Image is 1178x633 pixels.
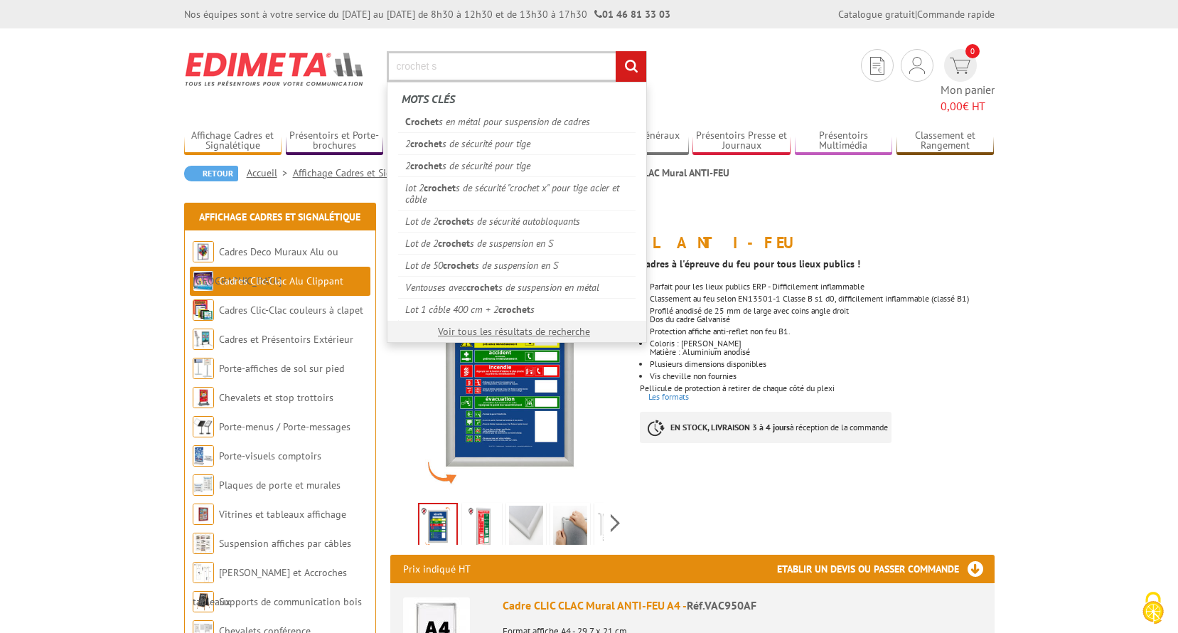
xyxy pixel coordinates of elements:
div: | [838,7,995,21]
a: Accueil [247,166,293,179]
em: crochet [438,215,470,228]
li: Classement au feu selon EN13501-1 Classe B s1 d0, difficilement inflammable (classé B1) [650,294,994,303]
img: Plaques de porte et murales [193,474,214,496]
a: Porte-menus / Porte-messages [219,420,350,433]
a: Les formats [648,391,689,402]
strong: 01 46 81 33 03 [594,8,670,21]
a: Voir tous les résultats de recherche [438,325,590,338]
a: Classement et Rangement [896,129,995,153]
a: Lot de 2crochets de suspension en S [398,232,636,254]
a: Vitrines et tableaux affichage [219,508,346,521]
img: Cimaises et Accroches tableaux [193,562,214,583]
a: Retour [184,166,238,181]
p: Coloris : [PERSON_NAME] [650,339,994,348]
img: Porte-visuels comptoirs [193,445,214,467]
img: devis rapide [870,57,884,75]
p: Matière : Aluminium anodisé [650,348,994,356]
p: à réception de la commande [640,412,891,443]
img: Cookies (fenêtre modale) [1135,590,1171,626]
a: Ventouses aveccrochets de suspension en métal [398,276,636,298]
li: Parfait pour les lieux publics ERP - Difficilement inflammable [650,282,994,291]
strong: Cadres à l'épreuve du feu pour tous lieux publics ! [640,257,860,270]
img: Suspension affiches par câbles [193,533,214,554]
a: 2crochets de sécurité pour tige [398,154,636,176]
img: Porte-affiches de sol sur pied [193,358,214,379]
p: Dos du cadre Galvanisé [650,315,994,324]
li: Plusieurs dimensions disponibles [650,360,994,368]
img: Chevalets et stop trottoirs [193,387,214,408]
a: Lot 1 câble 400 cm + 2crochets [398,298,636,320]
a: Lot de 2crochets de sécurité autobloquants [398,210,636,232]
em: crochet [498,303,530,316]
em: Crochet [405,115,439,128]
em: crochet [424,181,456,194]
a: Porte-visuels comptoirs [219,450,321,462]
span: 0,00 [941,99,963,113]
a: Plaques de porte et murales [219,479,341,491]
a: [PERSON_NAME] et Accroches tableaux [193,566,347,608]
a: Affichage Cadres et Signalétique [293,166,449,179]
a: lot 2crochets de sécurité "crochet x" pour tige acier et câble [398,176,636,210]
img: cadres_resistants_anti_feu_muraux_vac950af.jpg [390,258,630,498]
span: Mon panier [941,82,995,115]
button: Cookies (fenêtre modale) [1128,585,1178,633]
img: Vitrines et tableaux affichage [193,504,214,525]
p: Pellicule de protection à retirer de chaque côté du plexi [640,384,994,401]
a: Affichage Cadres et Signalétique [199,211,360,223]
img: Edimeta [184,43,365,95]
img: cadres-resistants-feu-3.jpg [553,506,587,550]
em: crochet [443,259,475,272]
img: croquis-cadre-non-feu-ignifuge.jpg [597,506,631,550]
h3: Etablir un devis ou passer commande [777,555,995,583]
a: Catalogue gratuit [838,8,915,21]
p: Profilé anodisé de 25 mm de large avec coins angle droit [650,307,994,315]
a: Affichage Cadres et Signalétique [184,129,282,153]
span: Next [609,511,622,535]
em: crochet [410,159,442,172]
em: crochet [438,237,470,250]
a: Cadres Clic-Clac Alu Clippant [219,275,343,287]
img: Cadres Deco Muraux Alu ou Bois [193,241,214,262]
li: Protection affiche anti-reflet non feu B1. [650,327,994,336]
li: Cadre CLIC CLAC Mural ANTI-FEU [589,166,729,180]
a: Crochets en métal pour suspension de cadres [398,111,636,132]
a: Présentoirs et Porte-brochures [286,129,384,153]
div: Rechercher un produit ou une référence... [387,82,647,343]
a: Commande rapide [917,8,995,21]
a: Cadres Deco Muraux Alu ou [GEOGRAPHIC_DATA] [193,245,338,287]
a: Suspension affiches par câbles [219,537,351,550]
img: cadres-resistants-feu-4.jpg [509,506,543,550]
div: Nos équipes sont à votre service du [DATE] au [DATE] de 8h30 à 12h30 et de 13h30 à 17h30 [184,7,670,21]
p: Vis cheville non fournies [650,372,994,381]
img: devis rapide [950,58,970,74]
img: Porte-menus / Porte-messages [193,416,214,437]
span: Mots clés [402,92,455,106]
span: € HT [941,98,995,115]
a: devis rapide 0 Mon panier 0,00€ HT [941,49,995,115]
a: 2crochets de sécurité pour tige [398,132,636,154]
a: Lot de 50crochets de suspension en S [398,254,636,276]
a: Cadres Clic-Clac couleurs à clapet [219,304,363,316]
span: 0 [965,44,980,58]
img: devis rapide [909,57,925,74]
a: Chevalets et stop trottoirs [219,391,333,404]
img: Cadres et Présentoirs Extérieur [193,329,214,350]
a: Présentoirs Multimédia [795,129,893,153]
strong: EN STOCK, LIVRAISON 3 à 4 jours [670,422,790,432]
input: Rechercher un produit ou une référence... [387,51,647,82]
a: Porte-affiches de sol sur pied [219,362,344,375]
img: cadres-resistants-feu-6.jpg [465,506,499,550]
em: crochet [466,281,498,294]
a: Cadres et Présentoirs Extérieur [219,333,353,346]
input: rechercher [616,51,646,82]
em: crochet [410,137,442,150]
div: Cadre CLIC CLAC Mural ANTI-FEU A4 - [503,597,982,614]
a: Présentoirs Presse et Journaux [692,129,791,153]
img: Cadres Clic-Clac couleurs à clapet [193,299,214,321]
span: Réf.VAC950AF [687,598,756,612]
img: cadres_resistants_anti_feu_muraux_vac950af.jpg [419,504,456,548]
a: Supports de communication bois [219,595,362,608]
p: Prix indiqué HT [403,555,471,583]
